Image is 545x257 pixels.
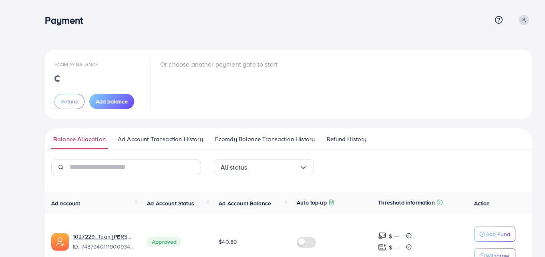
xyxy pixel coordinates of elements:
[297,198,327,207] p: Auto top-up
[160,59,278,69] p: Or choose another payment gate to start
[89,94,134,109] button: Add balance
[378,243,386,251] img: top-up amount
[60,97,78,105] span: Refund
[118,135,203,144] span: Ad Account Transaction History
[378,198,434,207] p: Threshold information
[389,243,399,252] p: $ ---
[54,61,98,68] span: Ecomdy Balance
[389,231,399,241] p: $ ---
[147,237,181,247] span: Approved
[378,232,386,240] img: top-up amount
[73,233,134,241] a: 1027229_Tuan [PERSON_NAME]
[327,135,366,144] span: Refund History
[73,233,134,251] div: <span class='underline'>1027229_Tuan Hung</span></br>7487940111900934151
[486,229,510,239] p: Add Fund
[221,161,247,174] span: All status
[96,97,128,105] span: Add balance
[219,238,237,246] span: $40.89
[45,14,89,26] h3: Payment
[474,199,490,207] span: Action
[247,161,299,174] input: Search for option
[51,233,69,251] img: ic-ads-acc.e4c84228.svg
[73,243,134,251] span: ID: 7487940111900934151
[54,94,84,109] button: Refund
[214,159,314,175] div: Search for option
[51,199,80,207] span: Ad account
[215,135,315,144] span: Ecomdy Balance Transaction History
[219,199,271,207] span: Ad Account Balance
[474,227,515,242] button: Add Fund
[53,135,106,144] span: Balance Allocation
[147,199,194,207] span: Ad Account Status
